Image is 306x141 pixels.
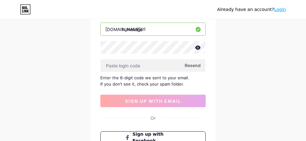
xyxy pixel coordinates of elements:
[100,75,206,87] div: Enter the 6-digit code we sent to your email. If you don’t see it, check your spam folder.
[101,59,205,72] input: Paste login code
[101,23,205,35] input: username
[100,95,206,107] button: sign up with email
[105,26,142,33] div: [DOMAIN_NAME]/
[150,115,156,121] div: Or
[125,98,181,104] span: sign up with email
[217,6,286,13] div: Already have an account?
[185,62,201,69] span: Resend
[274,7,286,12] a: Login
